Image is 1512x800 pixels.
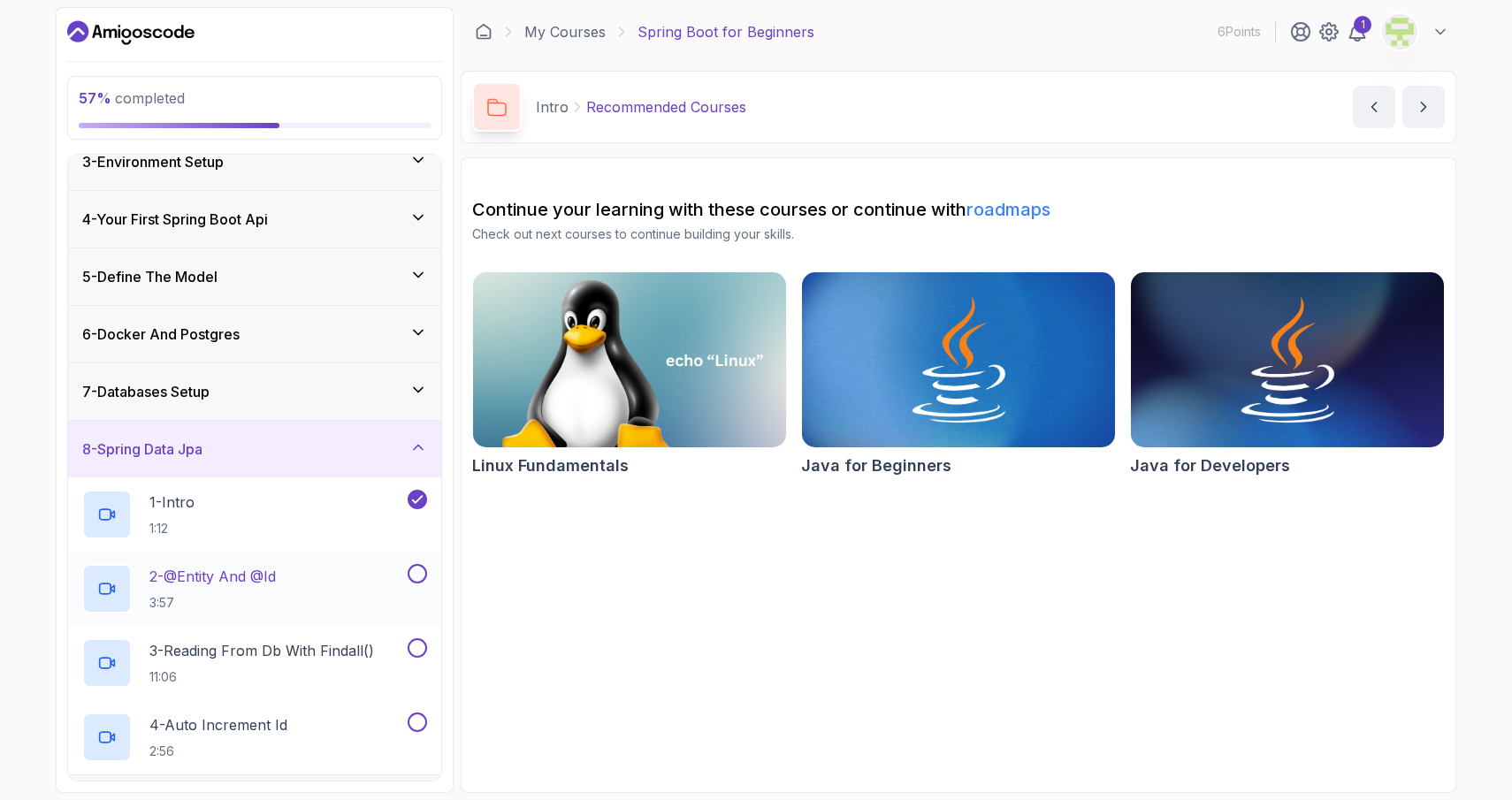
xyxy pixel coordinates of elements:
h3: 7 - Databases Setup [82,381,210,402]
span: completed [79,89,185,107]
button: 7-Databases Setup [68,363,441,420]
p: Check out next courses to continue building your skills. [472,225,1445,243]
h2: Linux Fundamentals [472,453,629,478]
button: 6-Docker And Postgres [68,306,441,362]
h2: Java for Developers [1130,453,1290,478]
a: Dashboard [67,19,195,47]
h3: 3 - Environment Setup [82,151,224,172]
button: 2-@Entity And @Id3:57 [82,564,427,613]
button: 3-Reading From Db With Findall()11:06 [82,638,427,688]
h3: 6 - Docker And Postgres [82,324,240,345]
a: Dashboard [475,23,493,41]
span: 57 % [79,89,111,107]
p: Spring Boot for Beginners [638,21,814,42]
img: Java for Beginners card [802,272,1115,447]
p: 6 Points [1218,23,1261,41]
p: 2 - @Entity And @Id [149,566,276,587]
p: 1:12 [149,520,195,537]
h3: 4 - Your First Spring Boot Api [82,209,268,230]
p: 11:06 [149,668,374,686]
p: 2:56 [149,743,287,760]
button: user profile image [1382,14,1449,50]
a: 1 [1347,21,1368,42]
h3: 5 - Define The Model [82,266,218,287]
p: 1 - Intro [149,491,195,513]
button: 4-Your First Spring Boot Api [68,191,441,248]
img: user profile image [1383,15,1417,49]
a: roadmaps [966,199,1050,220]
p: 4 - Auto Increment Id [149,714,287,735]
a: Linux Fundamentals cardLinux Fundamentals [472,271,787,478]
p: 3 - Reading From Db With Findall() [149,640,374,661]
img: Linux Fundamentals card [473,272,786,447]
a: Java for Developers cardJava for Developers [1130,271,1445,478]
a: Java for Beginners cardJava for Beginners [801,271,1116,478]
button: previous content [1353,86,1395,128]
img: Java for Developers card [1131,272,1444,447]
p: Intro [536,96,569,118]
p: Recommended Courses [586,96,746,118]
a: My Courses [524,21,606,42]
button: 4-Auto Increment Id2:56 [82,712,427,762]
button: next content [1402,86,1445,128]
button: 8-Spring Data Jpa [68,421,441,477]
button: 5-Define The Model [68,248,441,305]
h2: Java for Beginners [801,453,951,478]
button: 3-Environment Setup [68,133,441,190]
h2: Continue your learning with these courses or continue with [472,197,1445,222]
h3: 8 - Spring Data Jpa [82,438,202,460]
button: 1-Intro1:12 [82,490,427,539]
p: 3:57 [149,594,276,612]
div: 1 [1354,16,1371,34]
